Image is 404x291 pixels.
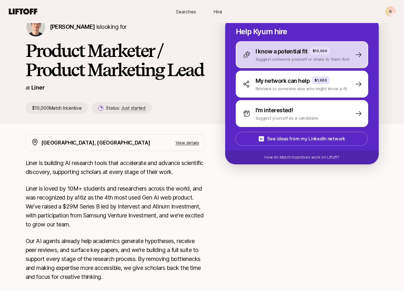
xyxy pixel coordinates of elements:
[256,85,347,92] p: Reshare to someone else who might know a fit
[41,138,150,147] p: [GEOGRAPHIC_DATA], [GEOGRAPHIC_DATA]
[31,84,44,91] a: Liner
[26,237,205,281] p: Our AI agents already help academics generate hypotheses, receive peer reviews, and surface key p...
[26,17,45,36] img: Kyum Kim
[236,27,368,36] p: Help Kyum hire
[389,8,392,15] p: R
[26,41,205,79] h1: Product Marketer / Product Marketing Lead
[256,106,293,115] p: I'm interested!
[264,154,339,160] p: How do Match Incentives work on Liftoff?
[235,132,368,146] button: See ideas from my LinkedIn network
[26,83,30,92] p: at
[267,135,345,143] p: See ideas from my LinkedIn network
[256,56,350,62] p: Suggest someone yourself or share to them first
[313,48,328,53] p: $10,000
[50,23,95,30] span: [PERSON_NAME]
[315,78,327,83] p: $1,000
[385,6,396,17] button: R
[176,8,196,15] span: Searches
[26,102,88,114] p: $10,000 Match Incentive
[214,8,222,15] span: Hire
[26,159,205,177] p: Liner is building AI research tools that accelerate and advance scientific discovery, supporting ...
[256,47,308,56] p: I know a potential fit
[106,104,145,112] p: Status:
[256,76,310,85] p: My network can help
[256,115,318,121] p: Suggest yourself as a candidate
[202,6,234,18] a: Hire
[176,139,199,146] p: View details
[50,22,127,31] p: is looking for
[121,105,146,111] span: Just started
[170,6,202,18] a: Searches
[26,184,205,229] p: Liner is loved by 10M+ students and researchers across the world, and was recognized by a16z as t...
